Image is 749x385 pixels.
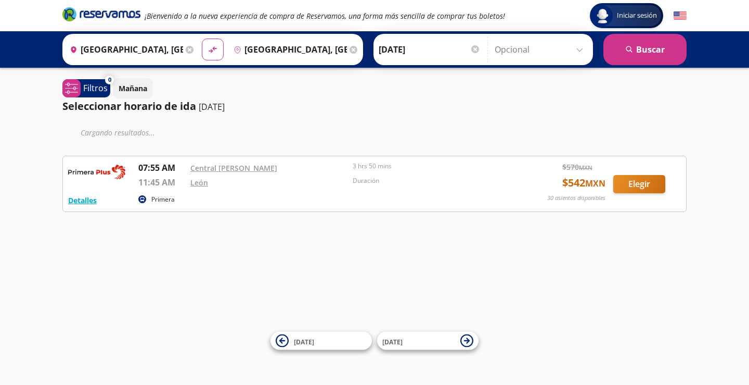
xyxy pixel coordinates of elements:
input: Buscar Destino [229,36,347,63]
a: Central [PERSON_NAME] [190,163,277,173]
button: Elegir [613,175,665,193]
img: RESERVAMOS [68,162,125,182]
button: Detalles [68,195,97,206]
button: Mañana [113,78,153,98]
small: MXN [579,164,592,171]
p: Primera [151,195,175,204]
p: 07:55 AM [138,162,185,174]
span: [DATE] [382,337,403,346]
span: Iniciar sesión [613,10,661,21]
button: English [674,9,687,22]
a: Brand Logo [62,6,140,25]
p: 3 hrs 50 mins [353,162,510,171]
button: Buscar [603,34,687,65]
span: [DATE] [294,337,314,346]
p: Seleccionar horario de ida [62,98,196,114]
i: Brand Logo [62,6,140,22]
p: Duración [353,176,510,185]
p: 30 asientos disponibles [547,194,605,203]
span: 0 [108,76,111,84]
button: 0Filtros [62,79,110,97]
span: $ 570 [562,162,592,172]
p: Mañana [119,83,147,94]
em: ¡Bienvenido a la nueva experiencia de compra de Reservamos, una forma más sencilla de comprar tus... [145,11,505,21]
small: MXN [585,178,605,189]
p: 11:45 AM [138,176,185,189]
button: [DATE] [377,332,479,350]
input: Opcional [495,36,588,63]
span: $ 542 [562,175,605,191]
a: León [190,178,208,188]
button: [DATE] [270,332,372,350]
p: Filtros [83,82,108,94]
em: Cargando resultados ... [81,128,155,138]
input: Elegir Fecha [379,36,481,63]
p: [DATE] [199,101,225,113]
input: Buscar Origen [66,36,183,63]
